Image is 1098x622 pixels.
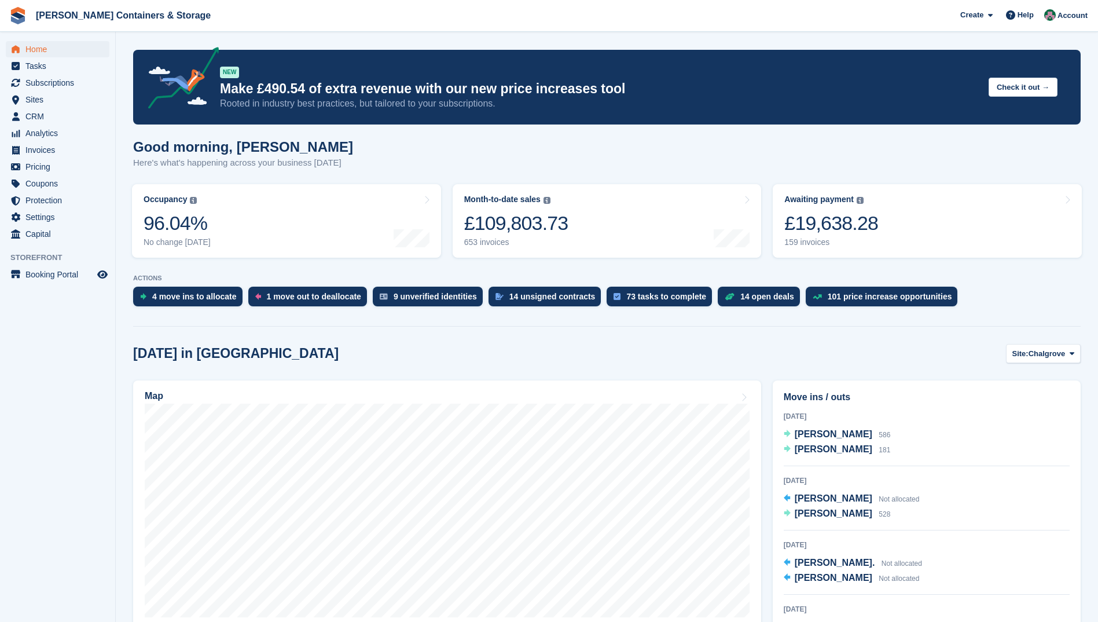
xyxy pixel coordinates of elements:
a: [PERSON_NAME] Containers & Storage [31,6,215,25]
div: 14 open deals [740,292,794,301]
a: 101 price increase opportunities [806,287,964,312]
a: 1 move out to deallocate [248,287,373,312]
span: CRM [25,108,95,125]
span: Create [960,9,983,21]
a: menu [6,266,109,283]
span: Tasks [25,58,95,74]
span: Protection [25,192,95,208]
a: Occupancy 96.04% No change [DATE] [132,184,441,258]
a: menu [6,75,109,91]
img: icon-info-grey-7440780725fd019a000dd9b08b2336e03edf1995a4989e88bcd33f0948082b44.svg [190,197,197,204]
img: price-adjustments-announcement-icon-8257ccfd72463d97f412b2fc003d46551f7dbcb40ab6d574587a9cd5c0d94... [138,47,219,113]
span: Not allocated [882,559,922,568]
a: menu [6,92,109,108]
a: menu [6,41,109,57]
div: 159 invoices [784,237,878,247]
a: menu [6,58,109,74]
div: 9 unverified identities [394,292,477,301]
span: 586 [879,431,890,439]
div: 14 unsigned contracts [509,292,596,301]
a: menu [6,159,109,175]
span: Capital [25,226,95,242]
button: Check it out → [989,78,1057,97]
div: [DATE] [784,540,1070,550]
div: £19,638.28 [784,211,878,235]
h2: Map [145,391,163,401]
img: deal-1b604bf984904fb50ccaf53a9ad4b4a5d6e5aea283cecdc64d6e3604feb123c2.svg [725,292,735,301]
span: Home [25,41,95,57]
a: [PERSON_NAME] 181 [784,442,891,458]
a: [PERSON_NAME] Not allocated [784,492,920,507]
span: Help [1018,9,1034,21]
span: [PERSON_NAME] [795,444,872,454]
div: 653 invoices [464,237,568,247]
a: Preview store [96,268,109,281]
div: Occupancy [144,195,187,204]
div: 4 move ins to allocate [152,292,237,301]
div: No change [DATE] [144,237,211,247]
p: Rooted in industry best practices, but tailored to your subscriptions. [220,97,979,110]
a: [PERSON_NAME] Not allocated [784,571,920,586]
div: 73 tasks to complete [626,292,706,301]
a: [PERSON_NAME]. Not allocated [784,556,922,571]
a: 9 unverified identities [373,287,489,312]
p: ACTIONS [133,275,1081,282]
div: Month-to-date sales [464,195,541,204]
a: menu [6,142,109,158]
div: 96.04% [144,211,211,235]
span: [PERSON_NAME] [795,573,872,583]
a: menu [6,192,109,208]
img: contract_signature_icon-13c848040528278c33f63329250d36e43548de30e8caae1d1a13099fd9432cc5.svg [495,293,504,300]
div: [DATE] [784,475,1070,486]
img: icon-info-grey-7440780725fd019a000dd9b08b2336e03edf1995a4989e88bcd33f0948082b44.svg [544,197,550,204]
span: Invoices [25,142,95,158]
h2: Move ins / outs [784,390,1070,404]
span: Coupons [25,175,95,192]
span: Site: [1012,348,1029,360]
a: 14 open deals [718,287,806,312]
a: Awaiting payment £19,638.28 159 invoices [773,184,1082,258]
div: 101 price increase opportunities [828,292,952,301]
img: stora-icon-8386f47178a22dfd0bd8f6a31ec36ba5ce8667c1dd55bd0f319d3a0aa187defe.svg [9,7,27,24]
span: Pricing [25,159,95,175]
span: [PERSON_NAME]. [795,558,875,568]
a: menu [6,209,109,225]
div: 1 move out to deallocate [267,292,361,301]
a: menu [6,125,109,141]
a: 4 move ins to allocate [133,287,248,312]
span: Analytics [25,125,95,141]
div: [DATE] [784,604,1070,614]
span: Settings [25,209,95,225]
h2: [DATE] in [GEOGRAPHIC_DATA] [133,346,339,361]
img: move_ins_to_allocate_icon-fdf77a2bb77ea45bf5b3d319d69a93e2d87916cf1d5bf7949dd705db3b84f3ca.svg [140,293,146,300]
a: [PERSON_NAME] 586 [784,427,891,442]
span: Storefront [10,252,115,264]
img: price_increase_opportunities-93ffe204e8149a01c8c9dc8f82e8f89637d9d84a8eef4429ea346261dce0b2c0.svg [813,294,822,299]
img: task-75834270c22a3079a89374b754ae025e5fb1db73e45f91037f5363f120a921f8.svg [614,293,620,300]
span: [PERSON_NAME] [795,508,872,518]
a: menu [6,226,109,242]
span: Account [1057,10,1088,21]
span: Sites [25,92,95,108]
span: [PERSON_NAME] [795,429,872,439]
p: Here's what's happening across your business [DATE] [133,156,353,170]
span: 181 [879,446,890,454]
div: Awaiting payment [784,195,854,204]
span: Not allocated [879,495,919,503]
h1: Good morning, [PERSON_NAME] [133,139,353,155]
img: Julia Marcham [1044,9,1056,21]
span: 528 [879,510,890,518]
a: menu [6,108,109,125]
a: 73 tasks to complete [607,287,718,312]
span: [PERSON_NAME] [795,493,872,503]
img: move_outs_to_deallocate_icon-f764333ba52eb49d3ac5e1228854f67142a1ed5810a6f6cc68b1a99e826820c5.svg [255,293,261,300]
img: icon-info-grey-7440780725fd019a000dd9b08b2336e03edf1995a4989e88bcd33f0948082b44.svg [857,197,864,204]
span: Chalgrove [1029,348,1066,360]
button: Site: Chalgrove [1006,344,1081,363]
a: 14 unsigned contracts [489,287,607,312]
div: [DATE] [784,411,1070,422]
a: menu [6,175,109,192]
a: [PERSON_NAME] 528 [784,507,891,522]
span: Subscriptions [25,75,95,91]
div: NEW [220,67,239,78]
